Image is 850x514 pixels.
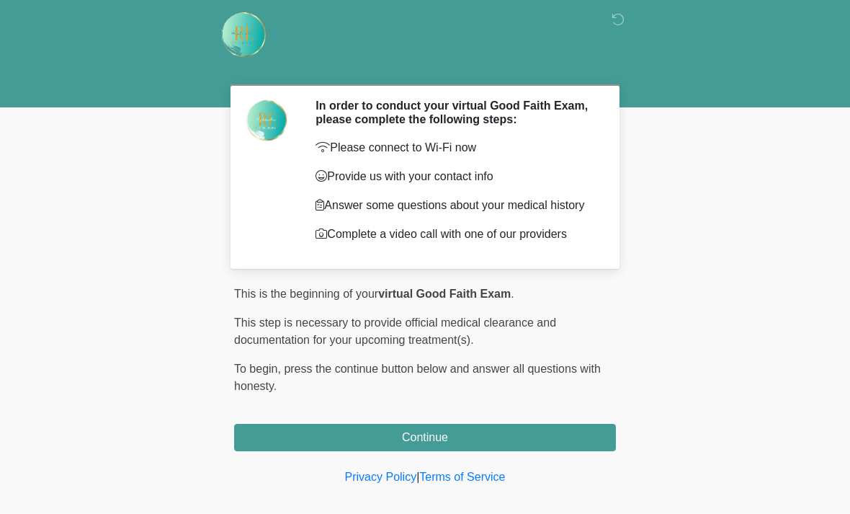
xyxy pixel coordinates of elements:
[316,168,594,185] p: Provide us with your contact info
[245,99,288,142] img: Agent Avatar
[234,316,556,346] span: This step is necessary to provide official medical clearance and documentation for your upcoming ...
[234,288,378,300] span: This is the beginning of your
[419,471,505,483] a: Terms of Service
[345,471,417,483] a: Privacy Policy
[316,197,594,214] p: Answer some questions about your medical history
[316,99,594,126] h2: In order to conduct your virtual Good Faith Exam, please complete the following steps:
[220,11,267,58] img: Rehydrate Aesthetics & Wellness Logo
[234,424,616,451] button: Continue
[234,363,284,375] span: To begin,
[378,288,511,300] strong: virtual Good Faith Exam
[234,363,601,392] span: press the continue button below and answer all questions with honesty.
[416,471,419,483] a: |
[511,288,514,300] span: .
[316,226,594,243] p: Complete a video call with one of our providers
[316,139,594,156] p: Please connect to Wi-Fi now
